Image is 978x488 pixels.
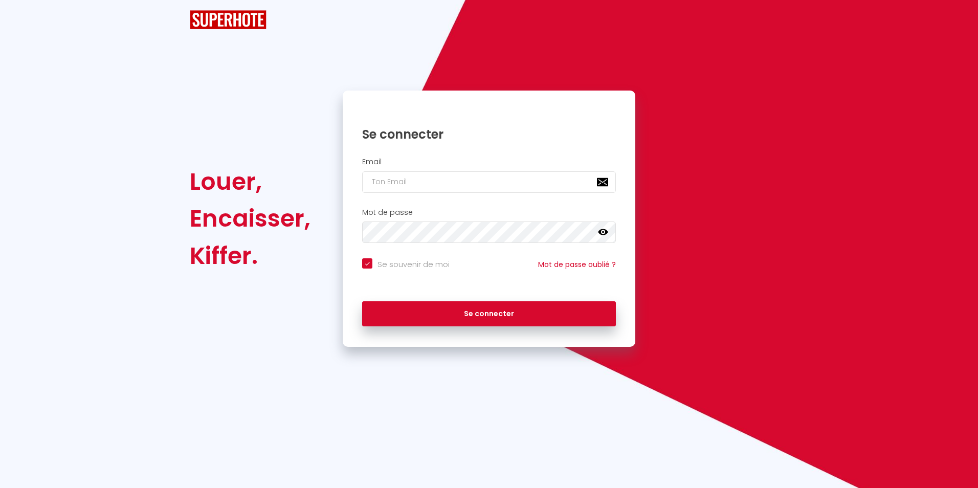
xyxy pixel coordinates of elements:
[362,208,616,217] h2: Mot de passe
[190,237,310,274] div: Kiffer.
[362,158,616,166] h2: Email
[362,301,616,327] button: Se connecter
[190,200,310,237] div: Encaisser,
[190,10,266,29] img: SuperHote logo
[362,171,616,193] input: Ton Email
[362,126,616,142] h1: Se connecter
[538,259,616,270] a: Mot de passe oublié ?
[190,163,310,200] div: Louer,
